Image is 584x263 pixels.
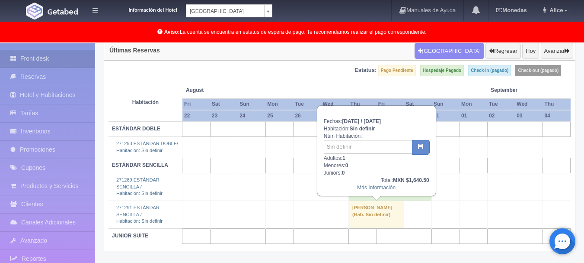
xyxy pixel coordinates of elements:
b: 0 [345,162,348,169]
img: Getabed [48,8,78,15]
th: Mon [265,98,293,110]
strong: Habitación [132,99,159,105]
input: Sin definir [324,140,412,154]
th: Tue [487,98,515,110]
th: 01 [460,110,487,122]
th: Wed [515,98,543,110]
h4: Últimas Reservas [109,47,160,54]
button: [GEOGRAPHIC_DATA] [415,43,484,59]
b: ESTÁNDAR SENCILLA [112,162,168,168]
img: Getabed [26,3,43,19]
th: 26 [293,110,321,122]
td: [PERSON_NAME] (Hab. Sin definir) [349,201,404,228]
div: Fechas: Habitación: Núm Habitación: Adultos: Menores: Juniors: [318,106,435,195]
span: Alice [547,7,563,13]
th: 04 [543,110,570,122]
th: Sun [432,98,460,110]
button: Avanzar [541,43,573,59]
b: [DATE] / [DATE] [342,118,381,124]
th: 31 [432,110,460,122]
th: 25 [265,110,293,122]
th: Thu [349,98,377,110]
th: Thu [543,98,570,110]
b: JUNIOR SUITE [112,233,148,239]
b: ESTÁNDAR DOBLE [112,126,160,132]
th: Mon [460,98,487,110]
th: Sat [404,98,432,110]
label: Check-in (pagado) [468,65,511,76]
th: 23 [210,110,238,122]
b: Monedas [496,7,527,13]
th: Sun [238,98,265,110]
label: Estatus: [354,66,377,75]
b: 1 [342,155,345,161]
button: Hoy [522,43,539,59]
th: 22 [182,110,210,122]
th: Tue [293,98,321,110]
th: 02 [487,110,515,122]
dt: Información del Hotel [108,4,177,14]
a: [GEOGRAPHIC_DATA] [186,4,272,17]
a: Más Información [357,185,396,191]
label: Check-out (pagado) [515,65,561,76]
th: Fri [377,98,404,110]
th: Wed [321,98,349,110]
a: 271289 ESTÁNDAR SENCILLA /Habitación: Sin definir [116,177,163,196]
a: 271291 ESTÁNDAR SENCILLA /Habitación: Sin definir [116,205,163,224]
th: Fri [182,98,210,110]
span: September [491,87,539,94]
span: August [186,87,234,94]
th: 24 [238,110,265,122]
a: 271293 ESTÁNDAR DOBLE/Habitación: Sin definir [116,141,178,153]
b: Sin definir [350,126,375,132]
span: [GEOGRAPHIC_DATA] [190,5,261,18]
b: MXN $1,640.50 [393,177,429,183]
th: 03 [515,110,543,122]
b: Aviso: [164,29,180,35]
button: Regresar [485,43,520,59]
div: Total: [324,177,429,184]
b: 0 [342,170,345,176]
th: Sat [210,98,238,110]
label: Pago Pendiente [378,65,416,76]
label: Hospedaje Pagado [420,65,464,76]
